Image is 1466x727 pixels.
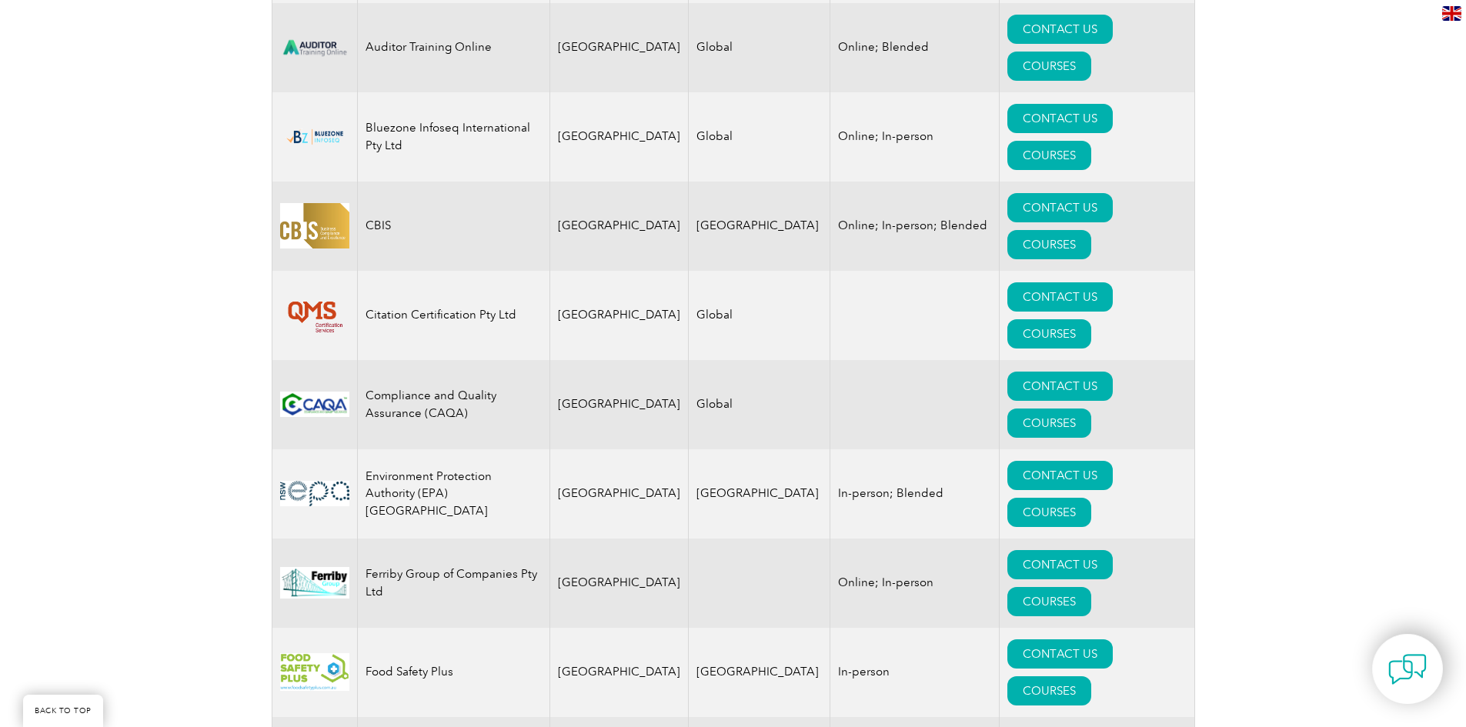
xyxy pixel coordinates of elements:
img: 94b1e894-3e6f-eb11-a812-00224815377e-logo.png [280,289,349,342]
td: In-person [830,628,999,717]
a: COURSES [1007,498,1091,527]
a: CONTACT US [1007,550,1113,579]
td: Food Safety Plus [357,628,549,717]
img: contact-chat.png [1388,650,1427,689]
img: bf5d7865-000f-ed11-b83d-00224814fd52-logo.png [280,125,349,148]
img: e52924ac-d9bc-ea11-a814-000d3a79823d-logo.png [280,653,349,691]
a: CONTACT US [1007,282,1113,312]
img: 52661cd0-8de2-ef11-be1f-002248955c5a-logo.jpg [280,567,349,599]
td: Global [688,3,830,92]
img: 07dbdeaf-5408-eb11-a813-000d3ae11abd-logo.jpg [280,203,349,248]
td: Global [688,92,830,182]
td: [GEOGRAPHIC_DATA] [688,449,830,539]
a: COURSES [1007,141,1091,170]
a: COURSES [1007,676,1091,705]
td: Ferriby Group of Companies Pty Ltd [357,539,549,628]
td: [GEOGRAPHIC_DATA] [549,539,688,628]
td: Online; In-person [830,92,999,182]
a: BACK TO TOP [23,695,103,727]
td: In-person; Blended [830,449,999,539]
td: [GEOGRAPHIC_DATA] [549,271,688,360]
a: CONTACT US [1007,104,1113,133]
td: Auditor Training Online [357,3,549,92]
td: [GEOGRAPHIC_DATA] [688,182,830,271]
a: CONTACT US [1007,372,1113,401]
a: CONTACT US [1007,193,1113,222]
img: d024547b-a6e0-e911-a812-000d3a795b83-logo.png [280,30,349,65]
td: Environment Protection Authority (EPA) [GEOGRAPHIC_DATA] [357,449,549,539]
td: [GEOGRAPHIC_DATA] [549,449,688,539]
img: 0b2a24ac-d9bc-ea11-a814-000d3a79823d-logo.jpg [280,481,349,505]
td: [GEOGRAPHIC_DATA] [549,360,688,449]
td: Online; In-person [830,539,999,628]
a: COURSES [1007,230,1091,259]
a: COURSES [1007,52,1091,81]
td: Citation Certification Pty Ltd [357,271,549,360]
td: Online; Blended [830,3,999,92]
a: CONTACT US [1007,461,1113,490]
img: en [1442,6,1461,21]
td: Compliance and Quality Assurance (CAQA) [357,360,549,449]
td: [GEOGRAPHIC_DATA] [688,628,830,717]
td: [GEOGRAPHIC_DATA] [549,182,688,271]
a: CONTACT US [1007,639,1113,669]
td: [GEOGRAPHIC_DATA] [549,3,688,92]
td: [GEOGRAPHIC_DATA] [549,628,688,717]
img: 8f79303c-692d-ec11-b6e6-0022481838a2-logo.jpg [280,392,349,417]
td: Global [688,271,830,360]
td: Online; In-person; Blended [830,182,999,271]
td: Global [688,360,830,449]
td: CBIS [357,182,549,271]
td: Bluezone Infoseq International Pty Ltd [357,92,549,182]
a: CONTACT US [1007,15,1113,44]
a: COURSES [1007,409,1091,438]
a: COURSES [1007,319,1091,348]
a: COURSES [1007,587,1091,616]
td: [GEOGRAPHIC_DATA] [549,92,688,182]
